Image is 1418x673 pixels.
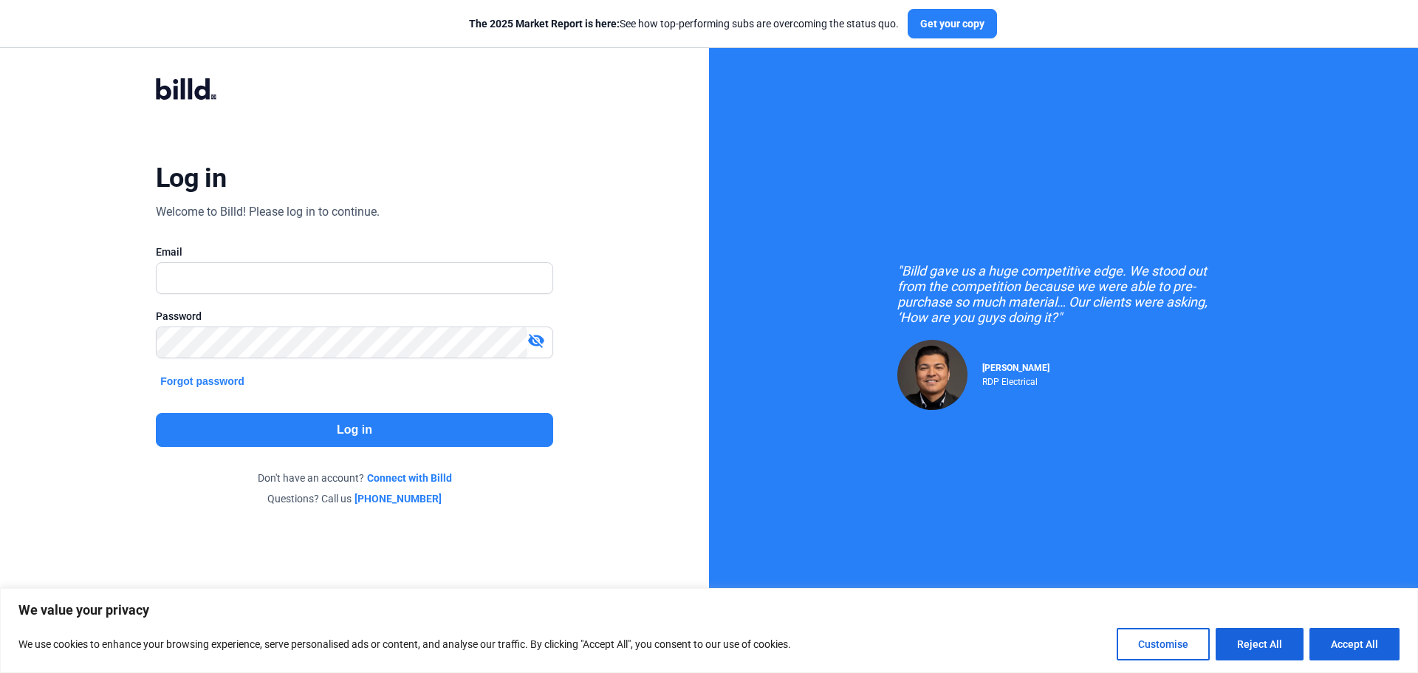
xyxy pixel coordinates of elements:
div: RDP Electrical [982,373,1049,387]
div: Welcome to Billd! Please log in to continue. [156,203,380,221]
a: Connect with Billd [367,471,452,485]
button: Reject All [1216,628,1304,660]
mat-icon: visibility_off [527,332,545,349]
span: The 2025 Market Report is here: [469,18,620,30]
button: Forgot password [156,373,249,389]
div: Don't have an account? [156,471,553,485]
button: Accept All [1309,628,1400,660]
button: Log in [156,413,553,447]
div: Log in [156,162,226,194]
img: Raul Pacheco [897,340,967,410]
div: Questions? Call us [156,491,553,506]
span: [PERSON_NAME] [982,363,1049,373]
p: We value your privacy [18,601,1400,619]
button: Get your copy [908,9,997,38]
p: We use cookies to enhance your browsing experience, serve personalised ads or content, and analys... [18,635,791,653]
div: Password [156,309,553,324]
button: Customise [1117,628,1210,660]
a: [PHONE_NUMBER] [354,491,442,506]
div: "Billd gave us a huge competitive edge. We stood out from the competition because we were able to... [897,263,1230,325]
div: See how top-performing subs are overcoming the status quo. [469,16,899,31]
div: Email [156,245,553,259]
